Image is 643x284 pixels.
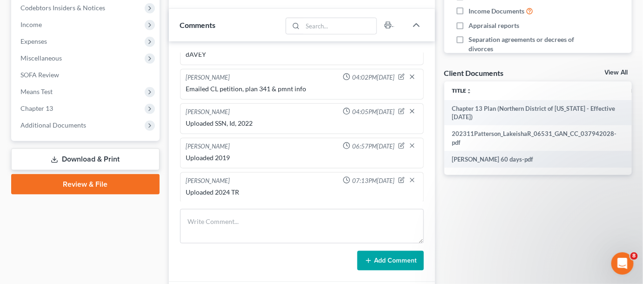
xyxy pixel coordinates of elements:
button: Add Comment [357,251,424,270]
i: unfold_more [466,88,472,94]
div: Uploaded 2024 TR [186,188,418,197]
div: Uploaded SSN, Id, 2022 [186,119,418,128]
a: SOFA Review [13,67,160,83]
div: Client Documents [444,68,504,78]
span: Codebtors Insiders & Notices [20,4,105,12]
a: Titleunfold_more [452,87,472,94]
span: SOFA Review [20,71,59,79]
div: Emailed CL petition, plan 341 & pmnt info [186,84,418,94]
a: View All [605,69,628,76]
span: 04:05PM[DATE] [352,108,395,116]
span: 06:57PM[DATE] [352,142,395,151]
span: Additional Documents [20,121,86,129]
span: Chapter 13 [20,104,53,112]
span: Means Test [20,88,53,95]
span: Appraisal reports [469,21,519,30]
iframe: Intercom live chat [611,252,634,275]
span: 8 [630,252,638,260]
span: Income [20,20,42,28]
td: [PERSON_NAME] 60 days-pdf [444,151,624,168]
span: Miscellaneous [20,54,62,62]
span: Expenses [20,37,47,45]
a: Download & Print [11,149,160,170]
div: [PERSON_NAME] [186,142,230,151]
span: 04:02PM[DATE] [352,73,395,82]
div: [PERSON_NAME] [186,73,230,82]
span: 07:13PM[DATE] [352,176,395,185]
span: Income Documents [469,7,524,16]
div: [PERSON_NAME] [186,176,230,186]
input: Search... [302,18,376,34]
div: [PERSON_NAME] [186,108,230,117]
span: Comments [180,20,216,29]
a: Review & File [11,174,160,195]
span: Separation agreements or decrees of divorces [469,35,577,54]
div: dAVEY [186,50,418,59]
td: Chapter 13 Plan (Northern District of [US_STATE] - Effective [DATE]) [444,100,624,126]
td: 202311Patterson_LakeishaR_06531_GAN_CC_037942028-pdf [444,125,624,151]
div: Uploaded 2019 [186,153,418,162]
